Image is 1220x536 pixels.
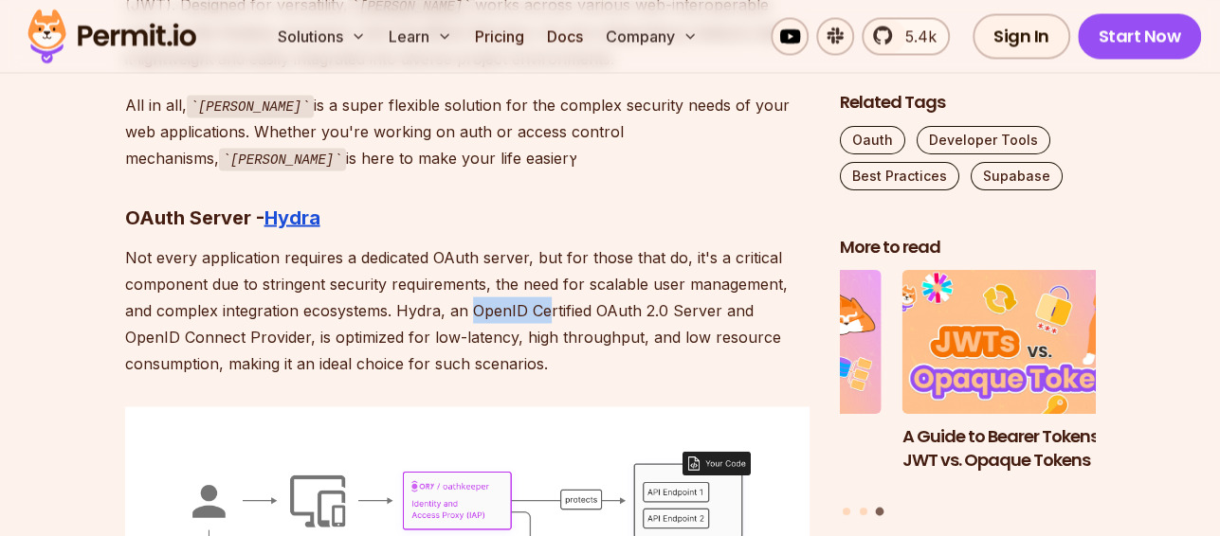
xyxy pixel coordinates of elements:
a: 5.4k [862,17,950,55]
button: Solutions [270,17,373,55]
p: All in all, is a super flexible solution for the complex security needs of your web applications.... [125,91,810,171]
button: Company [598,17,705,55]
a: Pricing [467,17,532,55]
code: [PERSON_NAME] [187,95,314,117]
span: 5.4k [894,25,937,47]
h2: More to read [840,236,1096,259]
a: A Guide to Bearer Tokens: JWT vs. Opaque TokensA Guide to Bearer Tokens: JWT vs. Opaque Tokens [901,271,1157,496]
a: Hydra [264,205,320,228]
button: Go to slide 1 [843,508,850,515]
a: Best Practices [840,162,959,190]
li: 3 of 3 [901,271,1157,496]
img: Policy-Based Access Control (PBAC) Isn’t as Great as You Think [626,271,882,415]
a: Docs [539,17,591,55]
h3: A Guide to Bearer Tokens: JWT vs. Opaque Tokens [901,425,1157,473]
strong: OAuth Server - [125,205,264,228]
div: Posts [840,271,1096,519]
a: Developer Tools [917,126,1050,154]
a: Oauth [840,126,905,154]
h3: Policy-Based Access Control (PBAC) Isn’t as Great as You Think [626,425,882,495]
button: Learn [381,17,460,55]
button: Go to slide 2 [860,508,867,515]
img: A Guide to Bearer Tokens: JWT vs. Opaque Tokens [901,271,1157,415]
h2: Related Tags [840,91,1096,115]
li: 2 of 3 [626,271,882,496]
img: Permit logo [19,4,205,68]
a: Start Now [1078,13,1202,59]
p: Not every application requires a dedicated OAuth server, but for those that do, it's a critical c... [125,243,810,376]
a: Sign In [973,13,1070,59]
code: [PERSON_NAME] [219,148,346,170]
button: Go to slide 3 [876,508,884,516]
a: Supabase [971,162,1063,190]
